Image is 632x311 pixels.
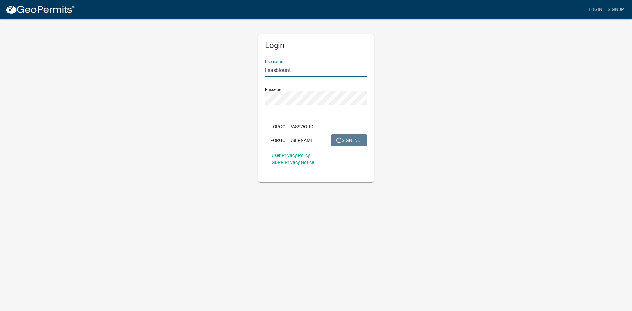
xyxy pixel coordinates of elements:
span: SIGN IN... [336,137,362,143]
button: SIGN IN... [331,134,367,146]
button: Forgot Password [265,121,319,133]
a: Signup [605,3,627,16]
a: Login [586,3,605,16]
a: User Privacy Policy [272,153,310,158]
button: Forgot Username [265,134,319,146]
a: GDPR Privacy Notice [272,160,314,165]
h5: Login [265,41,367,50]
